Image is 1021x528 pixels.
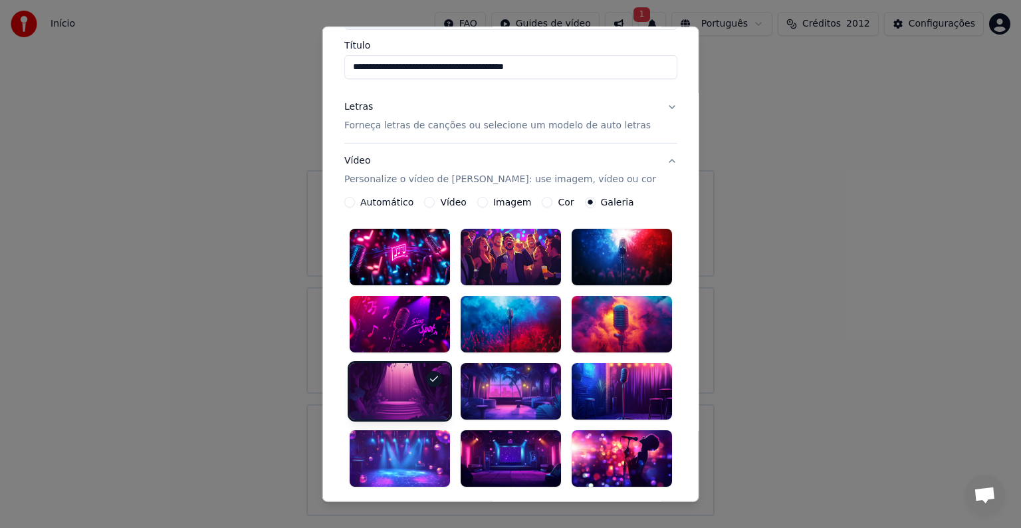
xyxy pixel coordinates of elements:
button: LetrasForneça letras de canções ou selecione um modelo de auto letras [344,90,677,143]
label: Cor [558,198,574,207]
label: Título [344,41,677,50]
label: Galeria [600,198,633,207]
p: Forneça letras de canções ou selecione um modelo de auto letras [344,119,651,132]
div: Letras [344,100,373,114]
label: Imagem [493,198,530,207]
label: Automático [360,198,413,207]
button: VídeoPersonalize o vídeo de [PERSON_NAME]: use imagem, vídeo ou cor [344,144,677,197]
label: Vídeo [440,198,467,207]
div: Vídeo [344,154,656,186]
p: Personalize o vídeo de [PERSON_NAME]: use imagem, vídeo ou cor [344,173,656,186]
